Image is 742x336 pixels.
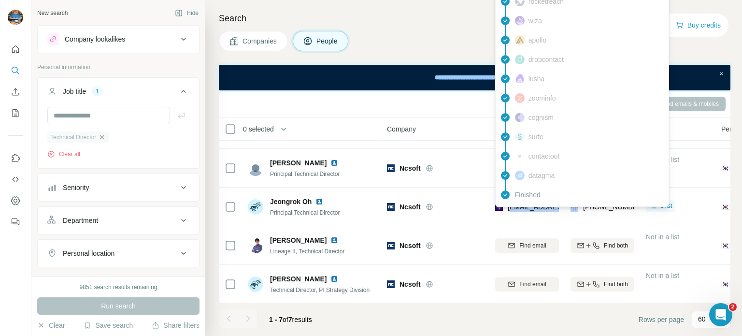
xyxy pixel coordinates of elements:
img: provider zoominfo logo [515,93,525,103]
span: contactout [528,151,560,161]
button: Clear [37,321,65,330]
span: [PERSON_NAME] [270,274,327,284]
button: Find email [495,238,559,253]
button: Dashboard [8,192,23,209]
span: Principal Technical Director [270,171,340,177]
span: Find email [519,241,546,250]
button: Personal location [38,242,199,265]
button: Search [8,62,23,79]
img: LinkedIn logo [330,236,338,244]
button: Find both [571,238,634,253]
span: Ncsoft [400,202,421,212]
h4: Search [219,12,730,25]
span: Company [387,124,416,134]
span: Not in a list [646,233,679,241]
span: Ncsoft [400,279,421,289]
button: Seniority [38,176,199,199]
img: provider surfe logo [515,132,525,142]
div: New search [37,9,68,17]
span: [PERSON_NAME] [270,158,327,168]
button: Find email [495,277,559,292]
span: surfe [528,132,543,142]
span: zoominfo [528,93,556,103]
span: [PHONE_NUMBER] [583,203,644,211]
img: LinkedIn logo [315,198,323,205]
span: People [316,36,339,46]
span: Find email [519,280,546,289]
div: 9851 search results remaining [80,283,157,292]
span: Find both [604,280,628,289]
img: provider lusha logo [515,74,525,84]
span: Ncsoft [400,241,421,250]
span: 1 list [660,202,672,210]
p: Personal information [37,63,200,72]
button: Use Surfe on LinkedIn [8,149,23,167]
button: Share filters [152,321,200,330]
span: lusha [528,74,544,84]
button: Save search [84,321,133,330]
span: 2 [729,303,737,311]
div: Personal location [63,248,114,258]
img: provider cognism logo [515,113,525,122]
img: provider wiza logo [515,16,525,26]
div: Job title [63,87,86,96]
img: Logo of Ncsoft [387,203,395,211]
button: Hide [168,6,205,20]
span: 7 [288,316,292,323]
span: dropcontact [528,55,564,64]
span: 🇰🇷 [721,202,729,212]
span: 🇰🇷 [721,279,729,289]
img: provider apollo logo [515,35,525,45]
button: Department [38,209,199,232]
button: Use Surfe API [8,171,23,188]
img: Logo of Ncsoft [387,164,395,172]
img: provider datagma logo [515,171,525,180]
div: 1 [92,87,103,96]
span: 0 selected [243,124,274,134]
iframe: Banner [219,65,730,90]
div: Department [63,216,98,225]
img: Avatar [248,161,263,176]
span: Rows per page [639,315,684,324]
span: wiza [528,16,542,26]
img: LinkedIn logo [330,275,338,283]
span: [PERSON_NAME] [270,235,327,245]
span: Finished [515,190,541,200]
span: Not in a list [646,272,679,279]
span: [EMAIL_ADDRESS][DOMAIN_NAME] [508,203,622,211]
span: Principal Technical Director [270,209,340,216]
span: cognism [528,113,554,122]
p: 60 [698,314,706,324]
span: apollo [528,35,546,45]
span: 1 - 7 [269,316,283,323]
button: Enrich CSV [8,83,23,101]
button: Clear all [47,150,80,159]
div: Seniority [63,183,89,192]
span: Ncsoft [400,163,421,173]
span: Find both [604,241,628,250]
button: Feedback [8,213,23,231]
span: 🇰🇷 [721,163,729,173]
span: results [269,316,312,323]
button: Job title1 [38,80,199,107]
span: Companies [243,36,278,46]
button: Buy credits [676,18,721,32]
button: My lists [8,104,23,122]
span: Jeongrok Oh [270,197,312,206]
button: Company lookalikes [38,28,199,51]
img: provider contactout logo [515,154,525,159]
button: Quick start [8,41,23,58]
img: Avatar [248,277,263,292]
button: Find both [571,277,634,292]
img: Logo of Ncsoft [387,242,395,249]
iframe: Intercom live chat [709,303,732,326]
span: Technical Director, PI Strategy Division [270,287,370,293]
span: datagma [528,171,555,180]
img: Avatar [248,199,263,215]
span: 🇰🇷 [721,241,729,250]
img: LinkedIn logo [330,159,338,167]
img: Avatar [248,238,263,253]
span: Technical Director [50,133,96,142]
span: of [283,316,288,323]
